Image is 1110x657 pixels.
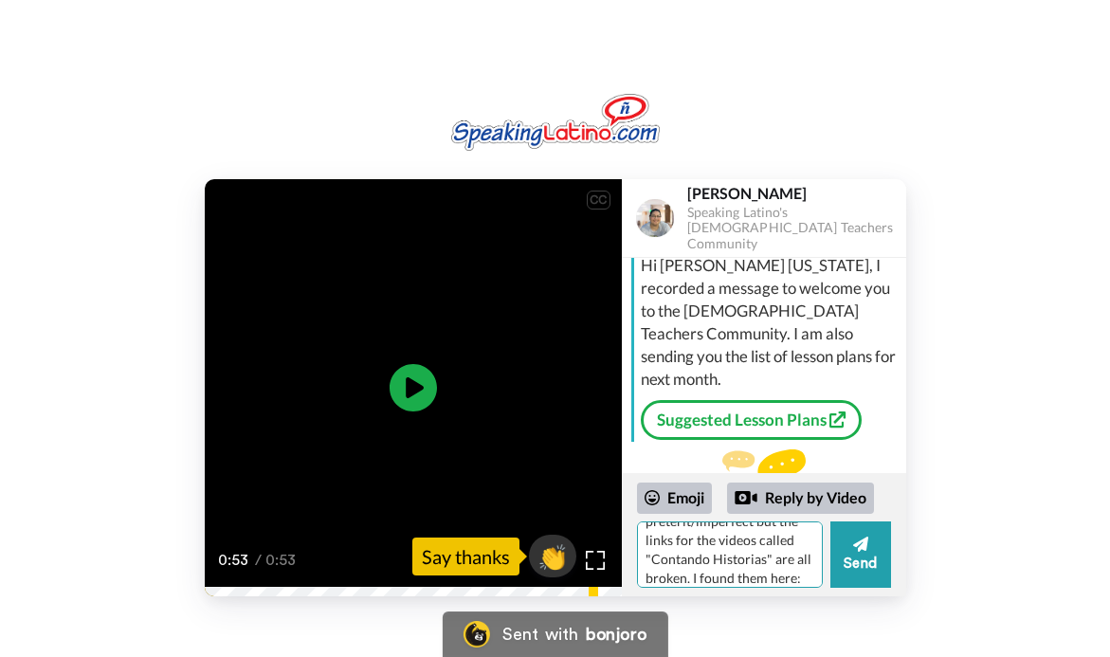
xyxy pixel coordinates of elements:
div: CC [587,191,610,210]
span: 👏 [529,541,576,572]
img: Profile Image [632,195,678,241]
div: Speaking Latino's [DEMOGRAPHIC_DATA] Teachers Community [687,205,905,252]
textarea: [PERSON_NAME]. I was trying to prepare lessons for preterit/imperfect but the links for the video... [637,521,823,588]
span: 0:53 [218,549,251,572]
a: Suggested Lesson Plans [641,400,862,440]
div: Reply by Video [727,483,874,515]
div: Hi [PERSON_NAME] [US_STATE], I recorded a message to welcome you to the [DEMOGRAPHIC_DATA] Teache... [641,254,901,391]
span: 0:53 [265,549,299,572]
div: [PERSON_NAME] [687,184,905,202]
button: 👏 [529,535,576,577]
div: bonjoro [586,626,646,643]
span: / [255,549,262,572]
img: message.svg [722,449,806,487]
button: Send [830,521,891,588]
div: Send [PERSON_NAME] a reply. [622,449,906,519]
a: Bonjoro LogoSent withbonjoro [442,611,667,657]
div: Reply by Video [735,486,757,509]
div: Sent with [502,626,578,643]
img: Full screen [586,551,605,570]
img: logo [451,94,660,151]
img: Bonjoro Logo [463,621,489,648]
div: Emoji [637,483,712,513]
div: Say thanks [412,538,519,575]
